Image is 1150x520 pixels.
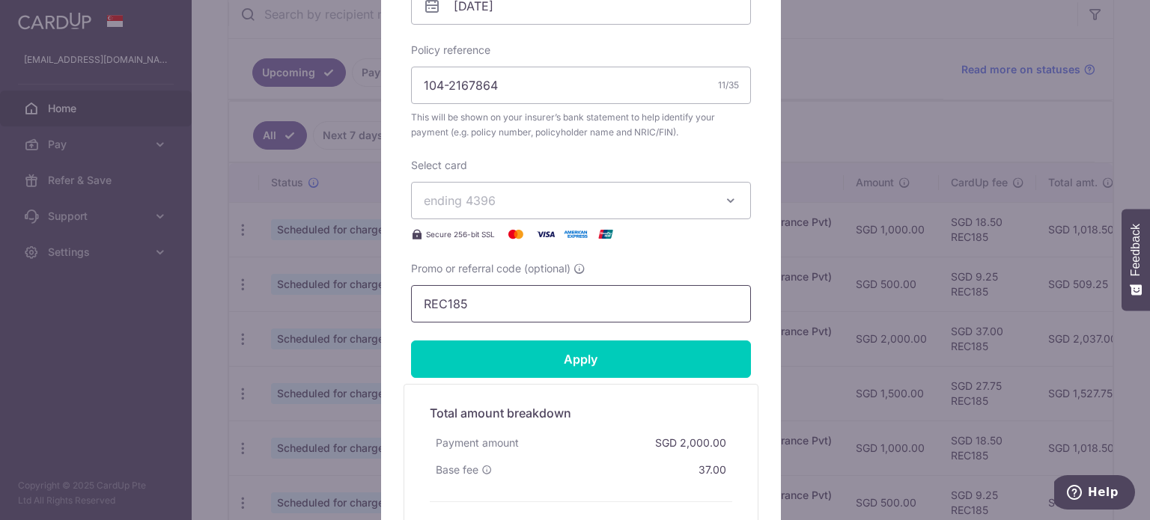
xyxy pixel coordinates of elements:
span: ending 4396 [424,193,496,208]
img: UnionPay [591,225,621,243]
img: Visa [531,225,561,243]
label: Policy reference [411,43,490,58]
span: Feedback [1129,224,1143,276]
div: SGD 2,000.00 [649,429,732,456]
button: ending 4396 [411,182,751,219]
label: Select card [411,158,467,173]
img: Mastercard [501,225,531,243]
div: Payment amount [430,429,525,456]
iframe: Opens a widget where you can find more information [1054,475,1135,513]
div: 37.00 [693,456,732,483]
input: Apply [411,340,751,378]
div: 11/35 [718,78,739,93]
span: Promo or referral code (optional) [411,261,571,276]
img: American Express [561,225,591,243]
span: Base fee [436,462,478,477]
button: Feedback - Show survey [1122,209,1150,311]
span: This will be shown on your insurer’s bank statement to help identify your payment (e.g. policy nu... [411,110,751,140]
h5: Total amount breakdown [430,404,732,422]
span: Secure 256-bit SSL [426,228,495,240]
